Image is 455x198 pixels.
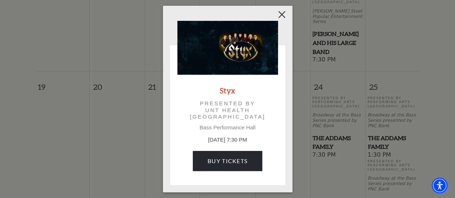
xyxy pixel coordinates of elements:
[177,136,278,144] p: [DATE] 7:30 PM
[193,151,262,171] a: Buy Tickets
[220,86,235,95] a: Styx
[177,21,278,75] img: Styx
[275,8,288,21] button: Close
[432,178,447,193] div: Accessibility Menu
[177,124,278,131] p: Bass Performance Hall
[187,100,268,120] p: Presented by UNT Health [GEOGRAPHIC_DATA]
